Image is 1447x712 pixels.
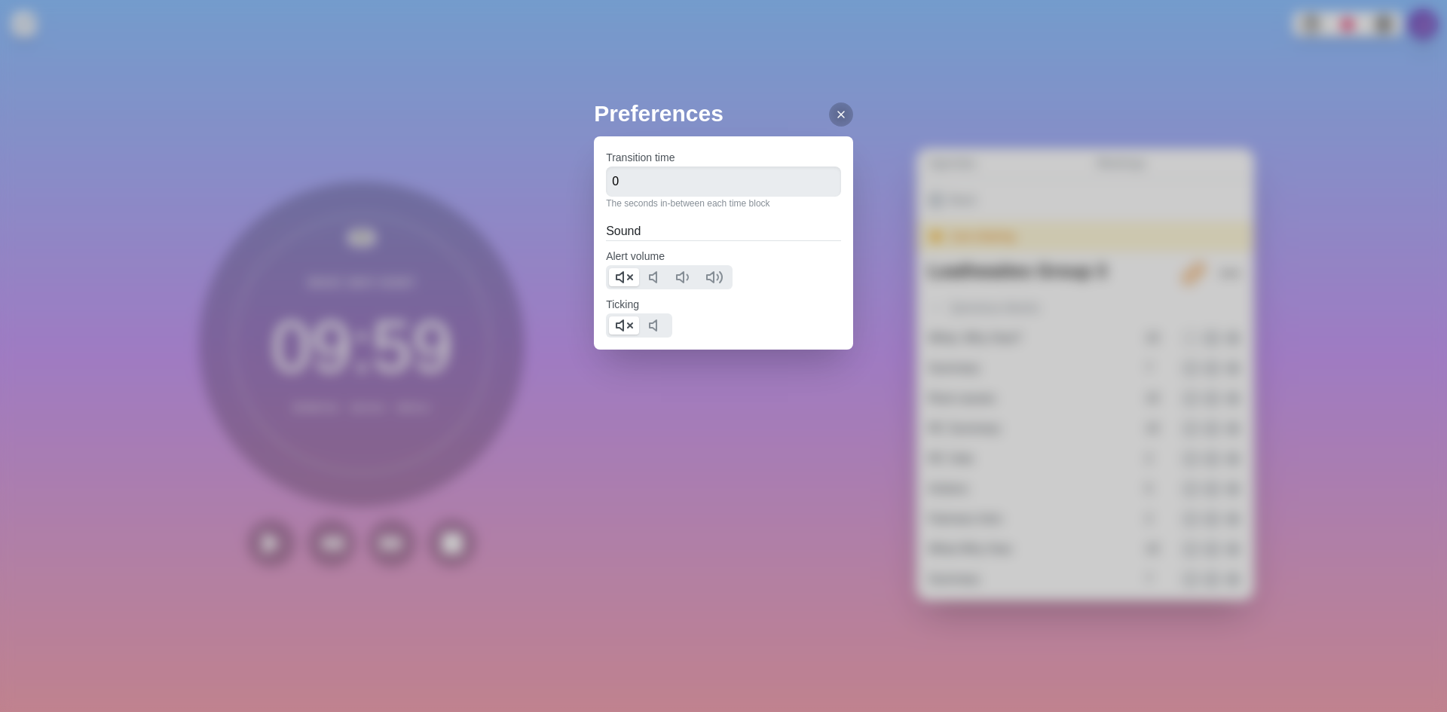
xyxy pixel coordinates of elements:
[606,298,639,310] label: Ticking
[594,96,853,130] h2: Preferences
[606,151,675,163] label: Transition time
[606,197,841,210] p: The seconds in-between each time block
[606,250,665,262] label: Alert volume
[606,222,841,240] h2: Sound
